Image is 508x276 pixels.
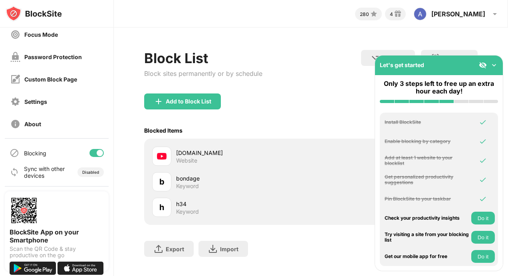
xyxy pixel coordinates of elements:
[360,11,369,17] div: 280
[443,55,468,62] div: Schedule
[24,76,77,83] div: Custom Block Page
[385,215,469,221] div: Check your productivity insights
[490,61,498,69] img: omni-setup-toggle.svg
[471,250,495,263] button: Do it
[393,9,403,19] img: reward-small.svg
[82,170,99,175] div: Disabled
[144,69,262,77] div: Block sites permanently or by schedule
[176,149,311,157] div: [DOMAIN_NAME]
[176,157,197,164] div: Website
[24,54,82,60] div: Password Protection
[24,98,47,105] div: Settings
[10,52,20,62] img: password-protection-off.svg
[471,231,495,244] button: Do it
[24,165,65,179] div: Sync with other devices
[159,176,165,188] div: b
[176,200,311,208] div: h34
[479,118,487,126] img: omni-check.svg
[471,212,495,224] button: Do it
[10,262,56,275] img: get-it-on-google-play.svg
[144,50,262,66] div: Block List
[176,183,199,190] div: Keyword
[479,137,487,145] img: omni-check.svg
[176,174,311,183] div: bondage
[385,232,469,243] div: Try visiting a site from your blocking list
[166,98,211,105] div: Add to Block List
[24,121,41,127] div: About
[385,119,469,125] div: Install BlockSite
[10,119,20,129] img: about-off.svg
[383,55,405,62] div: Redirect
[385,139,469,144] div: Enable blocking by category
[390,11,393,17] div: 4
[10,228,104,244] div: BlockSite App on your Smartphone
[10,167,19,177] img: sync-icon.svg
[58,262,104,275] img: download-on-the-app-store.svg
[6,6,62,22] img: logo-blocksite.svg
[479,61,487,69] img: eye-not-visible.svg
[24,31,58,38] div: Focus Mode
[166,246,184,252] div: Export
[159,201,164,213] div: h
[479,195,487,203] img: omni-check.svg
[385,196,469,202] div: Pin BlockSite to your taskbar
[10,30,20,40] img: focus-off.svg
[479,157,487,165] img: omni-check.svg
[24,150,46,157] div: Blocking
[157,151,167,161] img: favicons
[10,196,38,225] img: options-page-qr-code.png
[380,80,498,95] div: Only 3 steps left to free up an extra hour each day!
[176,208,199,215] div: Keyword
[10,148,19,158] img: blocking-icon.svg
[369,9,379,19] img: points-small.svg
[431,10,485,18] div: [PERSON_NAME]
[479,176,487,184] img: omni-check.svg
[385,254,469,259] div: Get our mobile app for free
[144,127,183,134] div: Blocked Items
[385,155,469,167] div: Add at least 1 website to your blocklist
[10,246,104,258] div: Scan the QR Code & stay productive on the go
[380,62,424,68] div: Let's get started
[220,246,238,252] div: Import
[385,174,469,186] div: Get personalized productivity suggestions
[10,74,20,84] img: customize-block-page-off.svg
[10,97,20,107] img: settings-off.svg
[414,8,427,20] img: ACg8ocLR46iO8AB8CGOol2CKkTNNIBhLe5Bs3NGwnK3GUANCxApwFg=s96-c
